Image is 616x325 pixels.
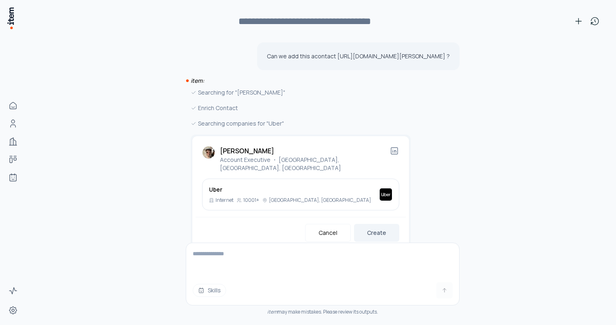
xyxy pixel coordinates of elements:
button: New conversation [570,13,587,29]
a: Activity [5,283,21,299]
a: Settings [5,302,21,318]
h3: Uber [209,186,371,194]
button: Skills [193,284,226,297]
div: may make mistakes. Please review its outputs. [186,309,460,315]
button: View history [587,13,603,29]
img: Uber [379,188,392,201]
a: People [5,115,21,132]
a: Home [5,97,21,114]
img: Item Brain Logo [7,7,15,30]
p: Account Executive ・ [GEOGRAPHIC_DATA], [GEOGRAPHIC_DATA], [GEOGRAPHIC_DATA] [220,156,389,172]
button: Create [354,224,399,242]
h2: [PERSON_NAME] [220,146,389,156]
button: Cancel [305,224,351,242]
span: Skills [208,286,221,294]
p: Can we add this acontact [URL][DOMAIN_NAME][PERSON_NAME] ? [267,52,450,60]
p: 10001+ [243,197,259,203]
a: Companies [5,133,21,150]
div: Searching for "[PERSON_NAME]" [191,88,411,97]
i: item: [191,77,204,84]
img: Manu Rivera [202,146,215,159]
p: Internet [216,197,233,203]
p: [GEOGRAPHIC_DATA], [GEOGRAPHIC_DATA] [269,197,371,203]
i: item [267,308,277,315]
a: Deals [5,151,21,168]
div: Enrich Contact [191,104,411,113]
div: Searching companies for "Uber" [191,119,411,128]
a: Agents [5,169,21,186]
